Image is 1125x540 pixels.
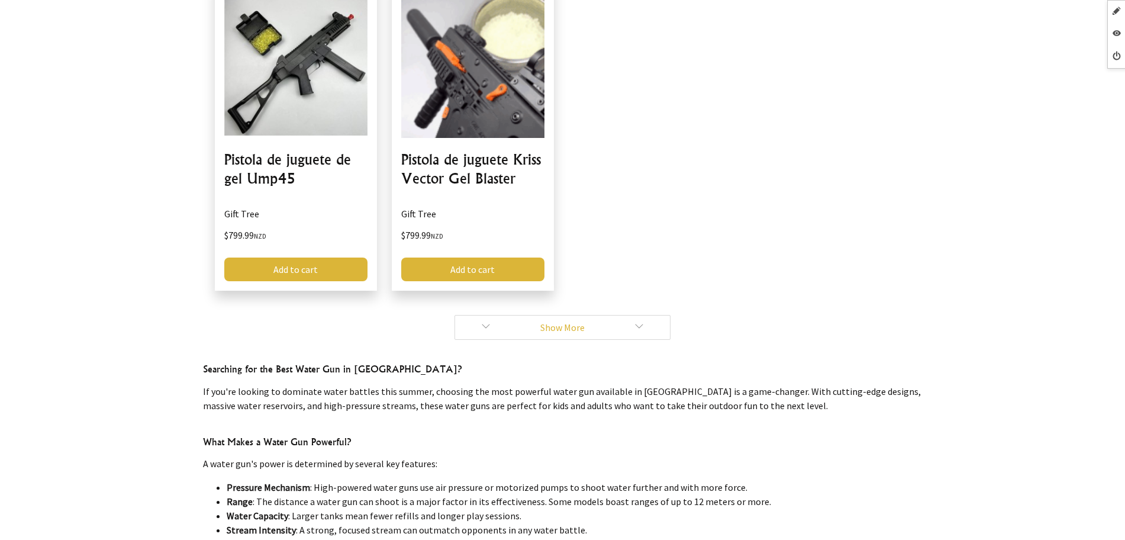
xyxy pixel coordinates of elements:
a: Show More [454,315,671,340]
li: : Larger tanks mean fewer refills and longer play sessions. [227,509,923,523]
h4: What Makes a Water Gun Powerful? [203,435,923,449]
a: Add to cart [401,258,544,281]
li: : A strong, focused stream can outmatch opponents in any water battle. [227,523,923,537]
h4: Searching for the Best Water Gun in [GEOGRAPHIC_DATA]? [203,362,923,377]
strong: Pressure Mechanism [227,481,310,493]
strong: Stream Intensity [227,524,296,536]
strong: Range [227,496,253,507]
a: Add to cart [224,258,368,281]
p: If you're looking to dominate water battles this summer, choosing the most powerful water gun ava... [203,384,923,413]
strong: Water Capacity [227,510,288,522]
li: : The distance a water gun can shoot is a major factor in its effectiveness. Some models boast ra... [227,494,923,509]
li: : High-powered water guns use air pressure or motorized pumps to shoot water further and with mor... [227,480,923,494]
p: A water gun's power is determined by several key features: [203,457,923,471]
